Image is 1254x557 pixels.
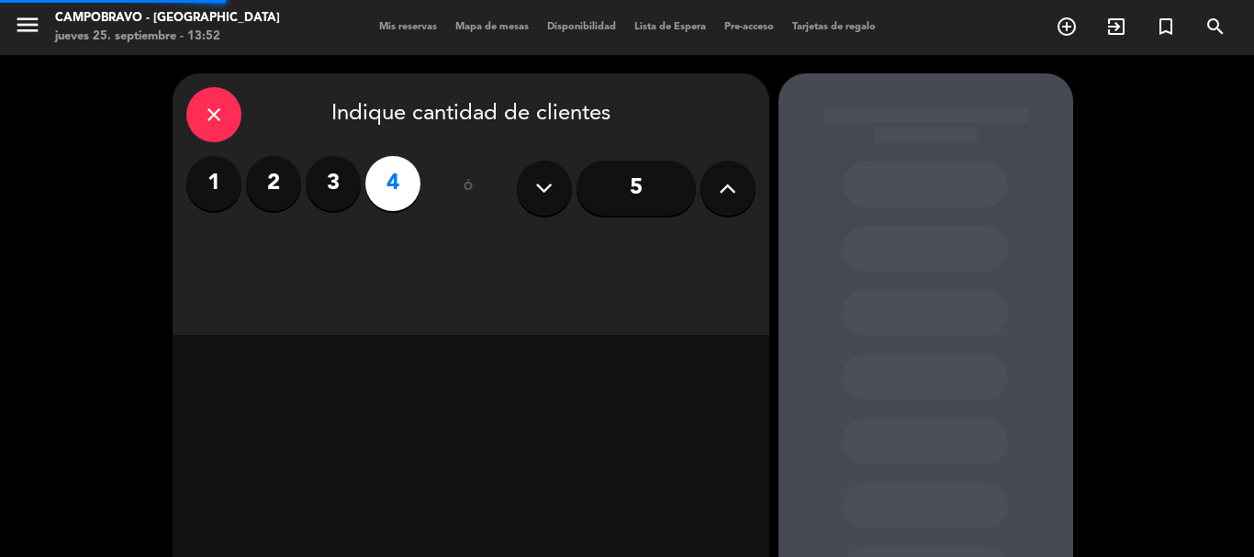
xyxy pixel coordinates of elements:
span: Tarjetas de regalo [783,22,885,32]
label: 1 [186,156,241,211]
label: 4 [365,156,420,211]
button: menu [14,11,41,45]
span: Lista de Espera [625,22,715,32]
i: close [203,104,225,126]
div: ó [439,156,498,220]
span: Mis reservas [370,22,446,32]
span: Pre-acceso [715,22,783,32]
label: 3 [306,156,361,211]
div: Campobravo - [GEOGRAPHIC_DATA] [55,9,280,28]
i: search [1204,16,1226,38]
div: jueves 25. septiembre - 13:52 [55,28,280,46]
span: Mapa de mesas [446,22,538,32]
i: exit_to_app [1105,16,1127,38]
i: turned_in_not [1155,16,1177,38]
label: 2 [246,156,301,211]
i: menu [14,11,41,39]
div: Indique cantidad de clientes [186,87,756,142]
span: Disponibilidad [538,22,625,32]
i: add_circle_outline [1056,16,1078,38]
